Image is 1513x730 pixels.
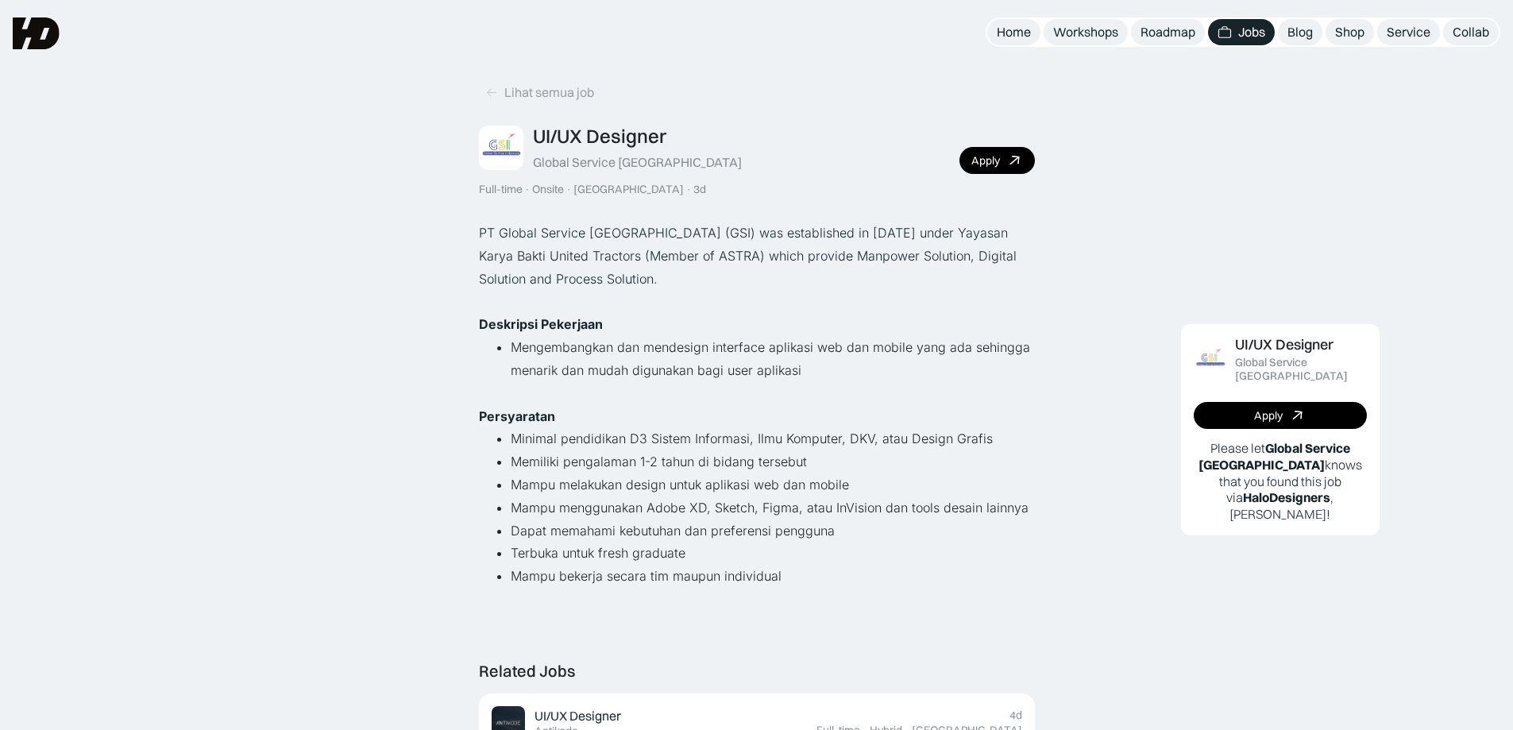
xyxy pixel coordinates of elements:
[1254,409,1283,423] div: Apply
[479,316,603,332] strong: Deskripsi Pekerjaan
[511,336,1035,382] li: Mengembangkan dan mendesign interface aplikasi web dan mobile yang ada sehingga menarik dan mudah...
[1235,337,1334,353] div: UI/UX Designer
[959,147,1035,174] a: Apply
[565,183,572,196] div: ·
[1141,24,1195,41] div: Roadmap
[1238,24,1265,41] div: Jobs
[987,19,1040,45] a: Home
[685,183,692,196] div: ·
[532,183,564,196] div: Onsite
[1194,440,1367,523] p: Please let knows that you found this job via , [PERSON_NAME]!
[511,565,1035,588] li: Mampu bekerja secara tim maupun individual
[535,708,621,724] div: UI/UX Designer
[524,183,531,196] div: ·
[511,519,1035,543] li: Dapat memahami kebutuhan dan preferensi pengguna
[1326,19,1374,45] a: Shop
[1443,19,1499,45] a: Collab
[971,154,1000,168] div: Apply
[511,542,1035,565] li: Terbuka untuk fresh graduate
[533,154,742,171] div: Global Service [GEOGRAPHIC_DATA]
[1387,24,1430,41] div: Service
[511,427,1035,450] li: Minimal pendidikan D3 Sistem Informasi, Ilmu Komputer, DKV, atau Design Grafis
[479,382,1035,405] p: ‍
[1235,356,1367,383] div: Global Service [GEOGRAPHIC_DATA]
[573,183,684,196] div: [GEOGRAPHIC_DATA]
[1198,440,1350,473] b: Global Service [GEOGRAPHIC_DATA]
[511,473,1035,496] li: Mampu melakukan design untuk aplikasi web dan mobile
[511,496,1035,519] li: Mampu menggunakan Adobe XD, Sketch, Figma, atau InVision dan tools desain lainnya
[479,222,1035,290] p: PT Global Service [GEOGRAPHIC_DATA] (GSI) was established in [DATE] under Yayasan Karya Bakti Uni...
[533,125,666,148] div: UI/UX Designer
[479,183,523,196] div: Full-time
[479,79,600,106] a: Lihat semua job
[1194,402,1367,429] a: Apply
[504,84,594,101] div: Lihat semua job
[1044,19,1128,45] a: Workshops
[479,662,575,681] div: Related Jobs
[1053,24,1118,41] div: Workshops
[479,408,555,424] strong: Persyaratan
[1131,19,1205,45] a: Roadmap
[1377,19,1440,45] a: Service
[479,588,1035,611] p: ‍
[693,183,706,196] div: 3d
[1208,19,1275,45] a: Jobs
[1194,343,1227,377] img: Job Image
[479,126,523,170] img: Job Image
[479,291,1035,314] p: ‍
[997,24,1031,41] div: Home
[1009,709,1022,722] div: 4d
[511,450,1035,473] li: Memiliki pengalaman 1-2 tahun di bidang tersebut
[1287,24,1313,41] div: Blog
[1243,489,1330,505] b: HaloDesigners
[1278,19,1322,45] a: Blog
[1335,24,1364,41] div: Shop
[1453,24,1489,41] div: Collab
